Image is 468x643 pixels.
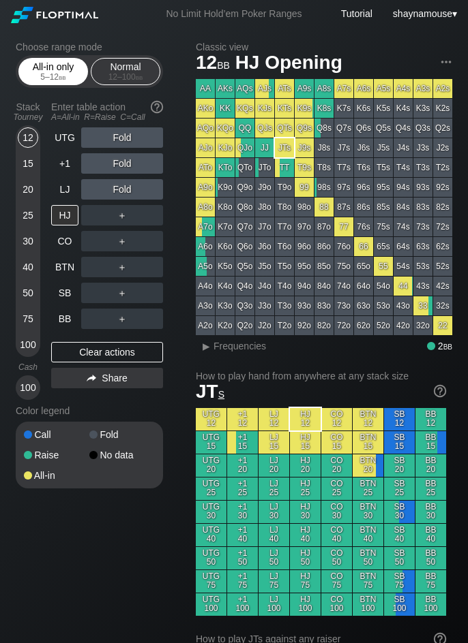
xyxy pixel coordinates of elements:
div: 84s [394,198,413,217]
div: Q3s [413,119,433,138]
div: K6o [216,237,235,256]
div: Q7s [334,119,353,138]
div: SB 25 [384,477,415,500]
div: BB 30 [415,501,446,523]
div: J2o [255,316,274,335]
div: J5o [255,257,274,276]
div: UTG 40 [196,524,226,546]
div: K7s [334,99,353,118]
div: Q8s [315,119,334,138]
div: AJo [196,138,215,157]
div: UTG 15 [196,431,226,454]
div: K5s [374,99,393,118]
div: 12 – 100 [97,72,154,82]
div: 32o [413,316,433,335]
div: UTG 25 [196,477,226,500]
div: BB [51,309,78,329]
div: All-in [24,471,89,480]
div: QTo [235,158,254,177]
div: 82s [433,198,452,217]
div: KQo [216,119,235,138]
div: T8s [315,158,334,177]
div: 73o [334,296,353,315]
div: Raise [24,450,89,460]
div: CO 12 [321,408,352,430]
div: A7o [196,217,215,236]
div: All-in only [22,59,85,84]
span: bb [59,72,66,82]
div: CO [51,231,78,251]
div: Q6o [235,237,254,256]
div: 87s [334,198,353,217]
div: 53o [374,296,393,315]
div: 33 [413,296,433,315]
div: T9o [275,178,294,197]
div: ＋ [81,257,163,277]
div: K2s [433,99,452,118]
div: LJ 25 [259,477,289,500]
h2: Classic view [196,42,452,52]
div: 88 [315,198,334,217]
div: A2o [196,316,215,335]
div: J8o [255,198,274,217]
div: 62s [433,237,452,256]
div: 75s [374,217,393,236]
div: A4s [394,79,413,98]
div: A7s [334,79,353,98]
div: +1 12 [227,408,258,430]
img: share.864f2f62.svg [87,375,96,382]
span: s [218,386,224,401]
div: T3s [413,158,433,177]
div: ＋ [81,283,163,303]
div: A9o [196,178,215,197]
div: LJ 40 [259,524,289,546]
div: AA [196,79,215,98]
div: CO 75 [321,570,352,593]
div: SB 40 [384,524,415,546]
div: T7o [275,217,294,236]
div: UTG 50 [196,547,226,569]
div: K8s [315,99,334,118]
div: A5s [374,79,393,98]
div: BB 12 [415,408,446,430]
div: KTs [275,99,294,118]
div: BB 40 [415,524,446,546]
div: A6s [354,79,373,98]
div: 63o [354,296,373,315]
div: +1 75 [227,570,258,593]
div: 94o [295,277,314,296]
div: 55 [374,257,393,276]
img: help.32db89a4.svg [433,383,448,398]
div: 85s [374,198,393,217]
div: K5o [216,257,235,276]
div: 42o [394,316,413,335]
div: QQ [235,119,254,138]
div: J6s [354,138,373,157]
div: HJ 25 [290,477,321,500]
div: SB 50 [384,547,415,569]
div: Color legend [16,400,163,422]
div: A5o [196,257,215,276]
img: Floptimal logo [11,7,98,23]
span: 12 [194,52,232,75]
div: UTG [51,127,78,148]
div: J7o [255,217,274,236]
div: 95s [374,178,393,197]
div: UTG 30 [196,501,226,523]
div: Call [24,430,89,439]
div: ▸ [197,338,215,354]
div: HJ 30 [290,501,321,523]
div: K8o [216,198,235,217]
div: J4o [255,277,274,296]
div: 93o [295,296,314,315]
div: J2s [433,138,452,157]
div: 42s [433,277,452,296]
div: 86o [315,237,334,256]
div: 65o [354,257,373,276]
div: HJ 15 [290,431,321,454]
div: BB 25 [415,477,446,500]
div: 32s [433,296,452,315]
div: JJ [255,138,274,157]
div: JTo [255,158,274,177]
div: 73s [413,217,433,236]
